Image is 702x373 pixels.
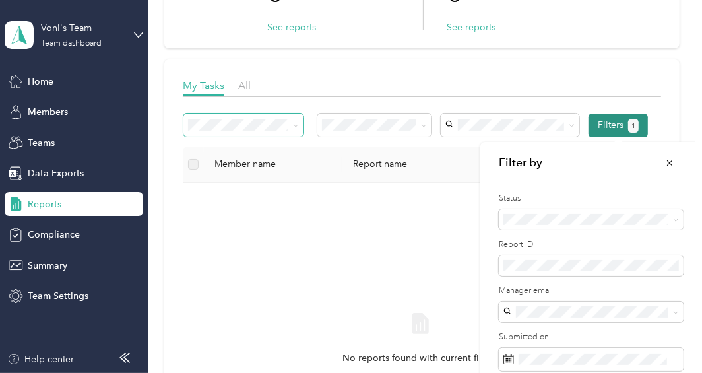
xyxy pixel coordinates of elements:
span: Teams [28,136,55,150]
span: 1 [631,120,635,132]
span: Reports [28,197,61,211]
span: Home [28,75,53,88]
div: Voni's Team [41,21,123,35]
label: Status [499,193,684,205]
button: Filters1 [589,114,649,137]
span: Summary [28,259,67,273]
span: Data Exports [28,166,84,180]
button: Help center [7,353,75,366]
div: Member name [214,158,332,170]
strong: title [499,154,542,171]
div: Team dashboard [41,40,102,48]
button: 1 [628,119,639,133]
span: No reports found with current filters [342,351,497,366]
label: Report ID [499,239,684,251]
th: Member name [204,147,342,183]
span: Team Settings [28,289,88,303]
th: Report name [342,147,488,183]
label: Submitted on [499,331,684,343]
button: See reports [267,20,316,34]
span: Members [28,105,68,119]
span: All [238,79,251,92]
button: See reports [447,20,495,34]
label: Manager email [499,285,684,297]
span: My Tasks [183,79,224,92]
iframe: Everlance-gr Chat Button Frame [628,299,702,373]
span: Compliance [28,228,80,242]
